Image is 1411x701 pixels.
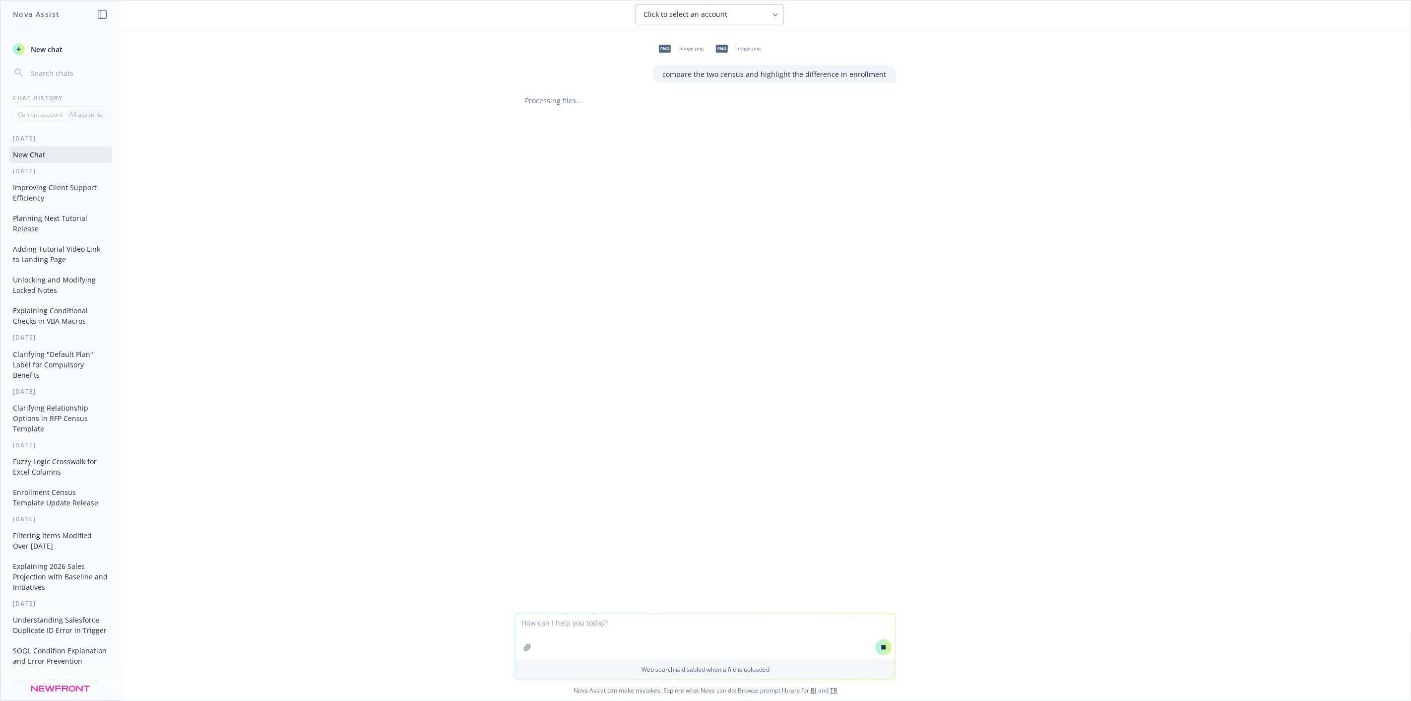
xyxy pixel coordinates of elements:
button: Fuzzy Logic Crosswalk for Excel Columns [9,453,112,480]
div: [DATE] [1,333,120,342]
button: Explaining 2026 Sales Projection with Baseline and Initiatives [9,558,112,595]
div: Chat History [1,94,120,102]
p: Web search is disabled when a file is uploaded [521,665,890,674]
span: image.png [679,45,704,52]
div: [DATE] [1,441,120,449]
p: Current account [18,110,63,119]
span: png [716,45,728,52]
input: Search chats [29,66,108,80]
button: Understanding Salesforce Duplicate ID Error in Trigger [9,612,112,638]
button: Clarifying Relationship Options in RFP Census Template [9,400,112,437]
a: BI [811,686,817,695]
button: New chat [9,40,112,58]
span: Nova Assist can make mistakes. Explore what Nova can do: Browse prompt library for and [4,680,1407,701]
h1: Nova Assist [13,9,60,19]
p: compare the two census and highlight the difference in enrollment [662,69,886,79]
div: pngimage.png [652,36,705,61]
button: Clarifying "Default Plan" Label for Compulsory Benefits [9,346,112,383]
button: Explaining Conditional Checks in VBA Macros [9,302,112,329]
button: Filtering Items Modified Over [DATE] [9,527,112,554]
a: TR [830,686,837,695]
div: [DATE] [1,387,120,396]
div: pngimage.png [709,36,763,61]
div: [DATE] [1,134,120,142]
span: Click to select an account [643,9,727,19]
span: New chat [29,44,63,55]
button: Unlocking and Modifying Locked Notes [9,272,112,298]
button: Click to select an account [635,4,784,24]
span: image.png [736,45,761,52]
div: [DATE] [1,599,120,608]
button: Enrollment Census Template Update Release [9,484,112,511]
button: Improving SQL Query with Multiple OR Statements [9,673,112,700]
p: All accounts [69,110,103,119]
span: png [659,45,671,52]
button: Improving Client Support Efficiency [9,179,112,206]
button: New Chat [9,146,112,163]
button: SOQL Condition Explanation and Error Prevention [9,642,112,669]
button: Adding Tutorial Video Link to Landing Page [9,241,112,268]
button: Planning Next Tutorial Release [9,210,112,237]
div: [DATE] [1,515,120,523]
div: Processing files... [515,95,896,106]
div: [DATE] [1,167,120,175]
